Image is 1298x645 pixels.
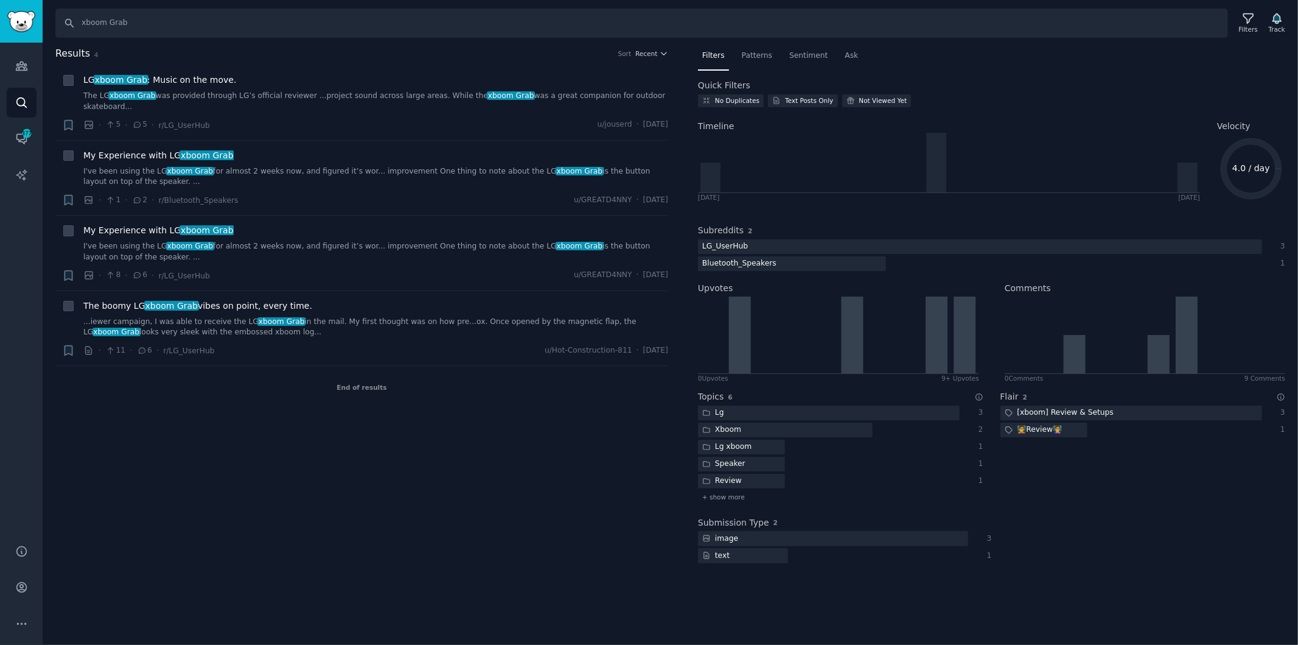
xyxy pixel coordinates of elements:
[698,224,744,237] h2: Subreddits
[1000,406,1118,421] div: [xboom] Review & Setups
[180,225,234,235] span: xboom Grab
[637,195,639,206] span: ·
[83,74,236,86] span: LG : Music on the move.
[152,269,154,282] span: ·
[715,96,759,105] div: No Duplicates
[166,242,214,250] span: xboom Grab
[1217,120,1251,133] span: Velocity
[574,195,632,206] span: u/GREATD4NNY
[643,345,668,356] span: [DATE]
[702,493,745,501] span: + show more
[108,91,156,100] span: xboom Grab
[1023,393,1027,401] span: 2
[972,476,983,487] div: 1
[487,91,535,100] span: xboom Grab
[144,301,199,311] span: xboom Grab
[1000,390,1019,403] h2: Flair
[94,75,148,85] span: xboom Grab
[55,366,668,409] div: End of results
[1000,423,1067,438] div: 🧑‍🏫Review👩‍🏫
[574,270,632,281] span: u/GREATD4NNY
[83,317,668,338] a: ...iewer campaign, I was able to receive the LGxboom Grabin the mail. My first thought was on how...
[158,121,209,130] span: r/LG_UserHub
[556,242,604,250] span: xboom Grab
[1275,407,1286,418] div: 3
[21,129,32,138] span: 377
[742,51,772,62] span: Patterns
[105,270,120,281] span: 8
[83,241,668,263] a: I've been using the LGxboom Grabfor almost 2 weeks now, and figured it’s wor... improvement One t...
[55,46,90,62] span: Results
[698,390,724,403] h2: Topics
[637,270,639,281] span: ·
[105,119,120,130] span: 5
[1178,193,1200,202] div: [DATE]
[545,345,632,356] span: u/Hot-Construction-811
[1269,25,1285,33] div: Track
[643,119,668,130] span: [DATE]
[1275,425,1286,435] div: 1
[163,347,214,355] span: r/LG_UserHub
[180,150,234,160] span: xboom Grab
[55,9,1228,38] input: Search Keyword
[83,149,234,162] span: My Experience with LG
[125,119,127,132] span: ·
[698,457,750,472] div: Speaker
[728,393,733,401] span: 6
[92,328,141,336] span: xboom Grab
[698,282,733,295] h2: Upvotes
[156,344,159,357] span: ·
[635,49,668,58] button: Recent
[166,167,214,175] span: xboom Grab
[859,96,907,105] div: Not Viewed Yet
[152,194,154,206] span: ·
[698,193,720,202] div: [DATE]
[698,531,742,546] div: image
[99,119,101,132] span: ·
[83,74,236,86] a: LGxboom Grab: Music on the move.
[698,79,750,92] h2: Quick Filters
[981,534,992,545] div: 3
[7,11,35,32] img: GummySearch logo
[748,227,752,234] span: 2
[698,239,752,255] div: LG_UserHub
[105,195,120,206] span: 1
[972,459,983,470] div: 1
[698,474,746,489] div: Review
[1275,241,1286,252] div: 3
[83,300,312,312] a: The boomy LGxboom Grabvibes on point, every time.
[152,119,154,132] span: ·
[83,149,234,162] a: My Experience with LGxboom Grab
[941,374,979,382] div: 9+ Upvotes
[257,317,305,326] span: xboom Grab
[972,407,983,418] div: 3
[105,345,125,356] span: 11
[556,167,604,175] span: xboom Grab
[132,119,147,130] span: 5
[130,344,132,357] span: ·
[132,270,147,281] span: 6
[83,224,234,237] a: My Experience with LGxboom Grab
[698,256,781,272] div: Bluetooth_Speakers
[83,166,668,188] a: I've been using the LGxboom Grabfor almost 2 weeks now, and figured it’s wor... improvement One t...
[1244,374,1285,382] div: 9 Comments
[637,119,639,130] span: ·
[643,195,668,206] span: [DATE]
[702,51,725,62] span: Filters
[125,269,127,282] span: ·
[698,516,769,529] h2: Submission Type
[158,196,238,205] span: r/Bluetooth_Speakers
[618,49,632,58] div: Sort
[99,194,101,206] span: ·
[99,269,101,282] span: ·
[698,440,756,455] div: Lg xboom
[773,519,778,526] span: 2
[698,406,728,421] div: Lg
[1005,374,1044,382] div: 0 Comment s
[83,224,234,237] span: My Experience with LG
[99,344,101,357] span: ·
[94,51,99,58] span: 4
[698,374,728,382] div: 0 Upvote s
[1265,10,1289,36] button: Track
[981,551,992,562] div: 1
